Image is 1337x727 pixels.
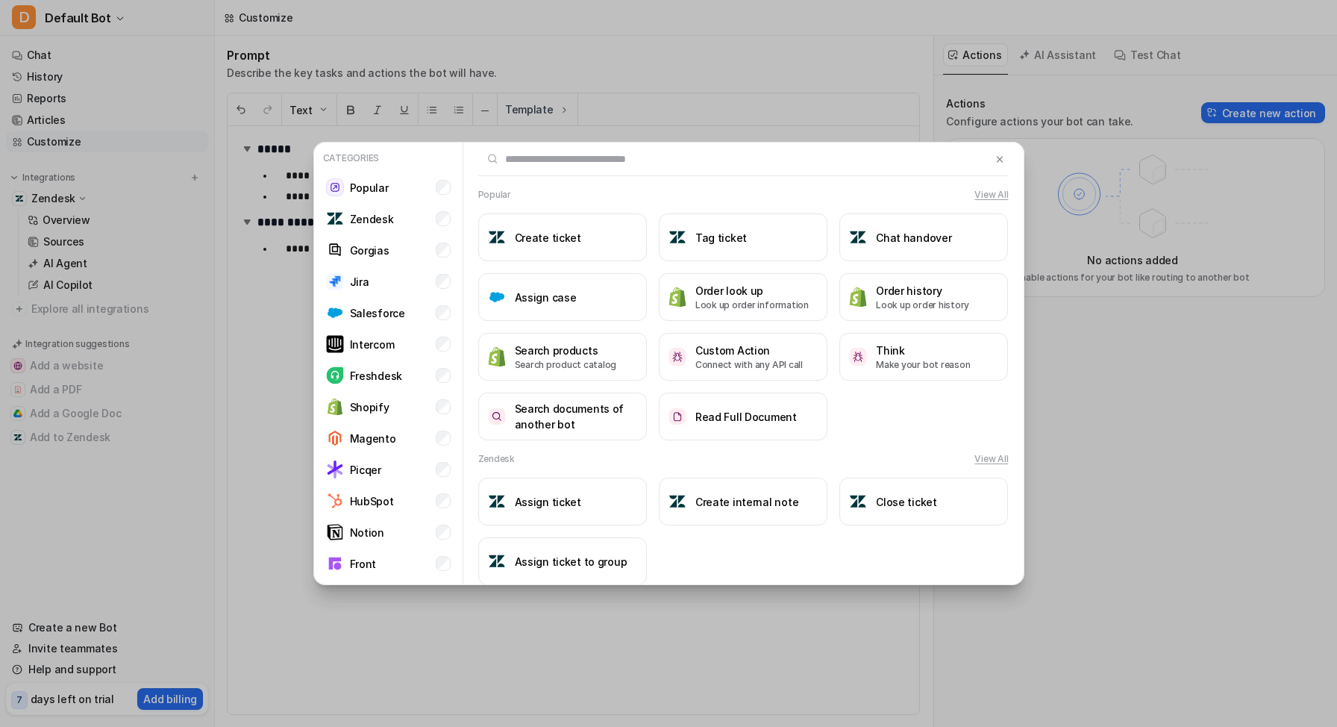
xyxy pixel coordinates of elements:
[695,230,747,246] h3: Tag ticket
[350,556,377,572] p: Front
[515,290,577,305] h3: Assign case
[849,348,867,365] img: Think
[350,525,384,540] p: Notion
[488,552,506,570] img: Assign ticket to group
[659,393,827,440] button: Read Full DocumentRead Full Document
[876,358,970,372] p: Make your bot reason
[839,333,1008,381] button: ThinkThinkMake your bot reason
[876,494,937,510] h3: Close ticket
[350,431,396,446] p: Magento
[876,343,970,358] h3: Think
[839,478,1008,525] button: Close ticketClose ticket
[876,283,969,299] h3: Order history
[876,230,951,246] h3: Chat handover
[515,554,627,570] h3: Assign ticket to group
[350,368,402,384] p: Freshdesk
[695,299,809,312] p: Look up order information
[478,213,647,261] button: Create ticketCreate ticket
[839,273,1008,321] button: Order historyOrder historyLook up order history
[668,228,686,246] img: Tag ticket
[668,408,686,425] img: Read Full Document
[478,537,647,585] button: Assign ticket to groupAssign ticket to group
[659,273,827,321] button: Order look upOrder look upLook up order information
[488,288,506,306] img: Assign case
[515,494,581,510] h3: Assign ticket
[478,273,647,321] button: Assign caseAssign case
[668,348,686,365] img: Custom Action
[488,346,506,366] img: Search products
[515,343,617,358] h3: Search products
[350,337,395,352] p: Intercom
[478,393,647,440] button: Search documents of another botSearch documents of another bot
[350,399,389,415] p: Shopify
[478,452,515,466] h2: Zendesk
[488,493,506,511] img: Assign ticket
[849,493,867,511] img: Close ticket
[695,358,803,372] p: Connect with any API call
[478,188,511,202] h2: Popular
[350,305,405,321] p: Salesforce
[488,228,506,246] img: Create ticket
[350,243,389,258] p: Gorgias
[695,494,798,510] h3: Create internal note
[350,462,381,478] p: Picqer
[350,211,394,227] p: Zendesk
[876,299,969,312] p: Look up order history
[839,213,1008,261] button: Chat handoverChat handover
[849,228,867,246] img: Chat handover
[515,230,581,246] h3: Create ticket
[695,283,809,299] h3: Order look up
[488,408,506,425] img: Search documents of another bot
[659,213,827,261] button: Tag ticketTag ticket
[478,333,647,381] button: Search productsSearch productsSearch product catalog
[350,180,389,196] p: Popular
[320,149,457,168] p: Categories
[350,274,369,290] p: Jira
[668,493,686,511] img: Create internal note
[515,358,617,372] p: Search product catalog
[350,493,394,509] p: HubSpot
[695,409,797,425] h3: Read Full Document
[478,478,647,525] button: Assign ticketAssign ticket
[659,333,827,381] button: Custom ActionCustom ActionConnect with any API call
[659,478,827,525] button: Create internal noteCreate internal note
[849,287,867,307] img: Order history
[974,188,1008,202] button: View All
[695,343,803,358] h3: Custom Action
[668,287,686,307] img: Order look up
[974,452,1008,466] button: View All
[515,401,637,432] h3: Search documents of another bot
